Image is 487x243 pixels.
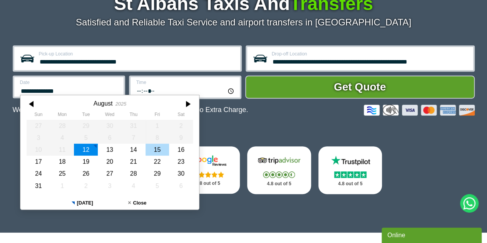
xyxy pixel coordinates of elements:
[327,179,374,189] p: 4.8 out of 5
[184,179,231,188] p: 4.8 out of 5
[74,112,98,119] th: Tuesday
[20,80,119,85] label: Date
[247,146,311,194] a: Tripadvisor Stars 4.8 out of 5
[74,180,98,192] div: 02 September 2025
[74,120,98,132] div: 29 July 2025
[169,132,193,144] div: 09 August 2025
[55,196,110,209] button: [DATE]
[98,120,122,132] div: 30 July 2025
[121,168,145,179] div: 28 August 2025
[50,168,74,179] div: 25 August 2025
[13,106,248,114] p: We Now Accept Card & Contactless Payment In
[74,168,98,179] div: 26 August 2025
[27,112,50,119] th: Sunday
[145,132,169,144] div: 08 August 2025
[327,155,373,166] img: Trustpilot
[115,101,126,107] div: 2025
[27,144,50,156] div: 10 August 2025
[145,144,169,156] div: 15 August 2025
[192,171,224,178] img: Stars
[50,120,74,132] div: 28 July 2025
[74,132,98,144] div: 05 August 2025
[13,17,475,28] p: Satisfied and Reliable Taxi Service and airport transfers in [GEOGRAPHIC_DATA]
[176,146,240,194] a: Google Stars 4.8 out of 5
[50,144,74,156] div: 11 August 2025
[27,156,50,168] div: 17 August 2025
[364,105,475,116] img: Credit And Debit Cards
[169,180,193,192] div: 06 September 2025
[121,132,145,144] div: 07 August 2025
[382,226,483,243] iframe: chat widget
[121,144,145,156] div: 14 August 2025
[145,168,169,179] div: 29 August 2025
[169,156,193,168] div: 23 August 2025
[256,179,303,189] p: 4.8 out of 5
[136,80,235,85] label: Time
[169,120,193,132] div: 02 August 2025
[185,155,231,166] img: Google
[169,168,193,179] div: 30 August 2025
[263,171,295,178] img: Stars
[272,52,469,56] label: Drop-off Location
[145,112,169,119] th: Friday
[27,120,50,132] div: 27 July 2025
[74,144,98,156] div: 12 August 2025
[145,180,169,192] div: 05 September 2025
[256,155,302,166] img: Tripadvisor
[27,132,50,144] div: 03 August 2025
[74,156,98,168] div: 19 August 2025
[98,168,122,179] div: 27 August 2025
[98,112,122,119] th: Wednesday
[98,144,122,156] div: 13 August 2025
[121,156,145,168] div: 21 August 2025
[334,171,367,178] img: Stars
[121,180,145,192] div: 04 September 2025
[93,100,112,107] div: August
[27,180,50,192] div: 31 August 2025
[98,132,122,144] div: 06 August 2025
[169,112,193,119] th: Saturday
[27,168,50,179] div: 24 August 2025
[145,156,169,168] div: 22 August 2025
[145,120,169,132] div: 01 August 2025
[39,52,236,56] label: Pick-up Location
[98,156,122,168] div: 20 August 2025
[50,132,74,144] div: 04 August 2025
[50,180,74,192] div: 01 September 2025
[121,112,145,119] th: Thursday
[318,146,382,194] a: Trustpilot Stars 4.8 out of 5
[98,180,122,192] div: 03 September 2025
[160,106,248,114] span: The Car at No Extra Charge.
[50,156,74,168] div: 18 August 2025
[50,112,74,119] th: Monday
[110,196,165,209] button: Close
[121,120,145,132] div: 31 July 2025
[169,144,193,156] div: 16 August 2025
[245,75,475,99] button: Get Quote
